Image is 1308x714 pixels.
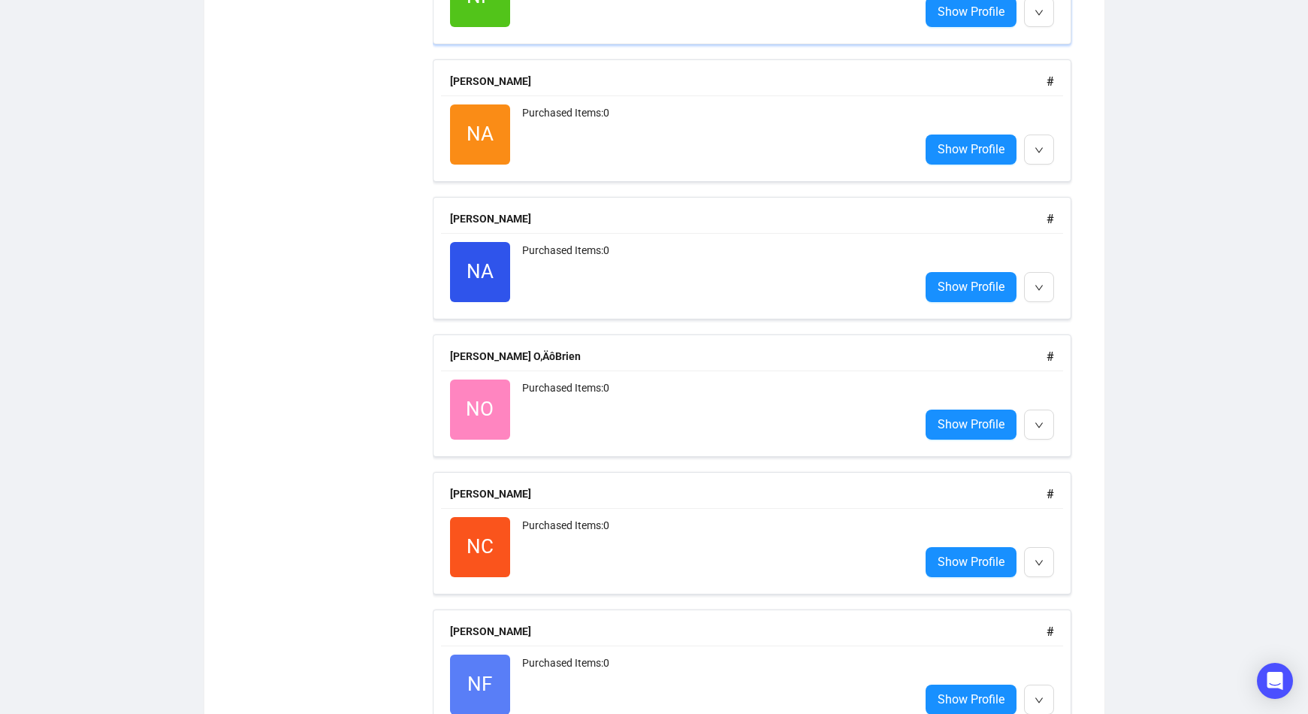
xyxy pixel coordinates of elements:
span: Show Profile [938,277,1004,296]
span: NF [467,669,492,700]
a: Show Profile [926,135,1016,165]
div: Open Intercom Messenger [1257,663,1293,699]
span: down [1035,8,1044,17]
span: down [1035,283,1044,292]
span: down [1035,696,1044,705]
span: # [1047,349,1054,364]
a: Show Profile [926,272,1016,302]
span: Show Profile [938,415,1004,434]
div: Purchased Items: 0 [522,242,908,302]
div: Purchased Items: 0 [522,517,908,577]
a: [PERSON_NAME]#NAPurchased Items:0Show Profile [433,197,1086,319]
a: [PERSON_NAME] O‚ÄôBrien#NOPurchased Items:0Show Profile [433,334,1086,457]
span: Show Profile [938,140,1004,159]
span: NO [466,394,494,425]
div: [PERSON_NAME] [450,73,1047,89]
span: Show Profile [938,690,1004,709]
span: down [1035,146,1044,155]
span: Show Profile [938,2,1004,21]
span: NA [467,256,494,287]
a: [PERSON_NAME]#NCPurchased Items:0Show Profile [433,472,1086,594]
span: Show Profile [938,552,1004,571]
span: down [1035,558,1044,567]
div: [PERSON_NAME] O‚ÄôBrien [450,348,1047,365]
span: # [1047,625,1054,639]
div: [PERSON_NAME] [450,486,1047,502]
div: [PERSON_NAME] [450,623,1047,640]
a: Show Profile [926,547,1016,577]
span: # [1047,487,1054,501]
span: NC [467,531,494,562]
span: # [1047,212,1054,226]
div: Purchased Items: 0 [522,104,908,165]
div: Purchased Items: 0 [522,380,908,440]
span: down [1035,421,1044,430]
a: [PERSON_NAME]#NAPurchased Items:0Show Profile [433,59,1086,182]
span: NA [467,119,494,150]
a: Show Profile [926,410,1016,440]
span: # [1047,74,1054,89]
div: [PERSON_NAME] [450,210,1047,227]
